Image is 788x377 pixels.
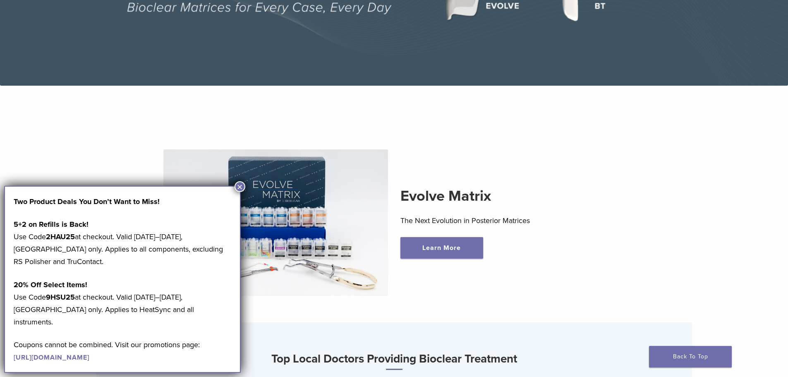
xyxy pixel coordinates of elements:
strong: Two Product Deals You Don’t Want to Miss! [14,197,160,206]
p: Coupons cannot be combined. Visit our promotions page: [14,339,231,363]
strong: 20% Off Select Items! [14,280,87,289]
p: Use Code at checkout. Valid [DATE]–[DATE], [GEOGRAPHIC_DATA] only. Applies to all components, exc... [14,218,231,268]
p: The Next Evolution in Posterior Matrices [400,214,625,227]
img: Evolve Matrix [163,149,388,296]
p: Use Code at checkout. Valid [DATE]–[DATE], [GEOGRAPHIC_DATA] only. Applies to HeatSync and all in... [14,279,231,328]
strong: 5+2 on Refills is Back! [14,220,89,229]
strong: 2HAU25 [46,232,75,241]
h2: Evolve Matrix [400,186,625,206]
strong: 9HSU25 [46,293,75,302]
h3: Top Local Doctors Providing Bioclear Treatment [96,349,692,370]
a: Learn More [400,237,483,259]
button: Close [235,181,245,192]
a: [URL][DOMAIN_NAME] [14,353,89,362]
a: Back To Top [649,346,732,367]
